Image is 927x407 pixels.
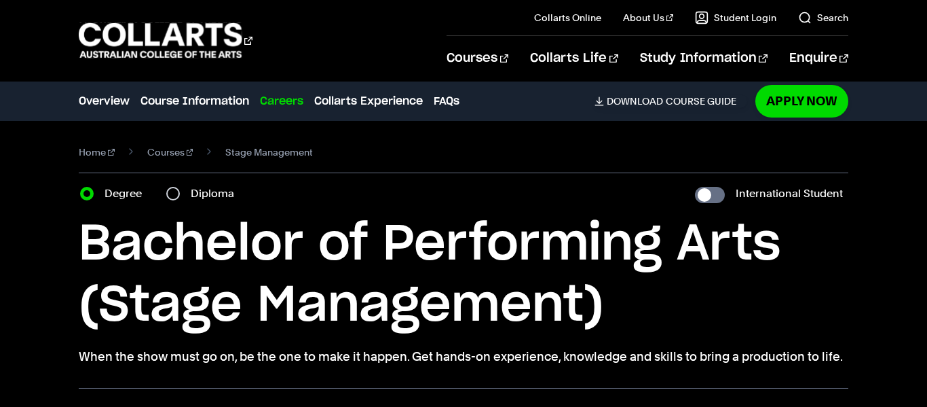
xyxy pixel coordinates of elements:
a: Overview [79,93,130,109]
a: Collarts Experience [314,93,423,109]
a: Apply Now [755,85,848,117]
div: Go to homepage [79,21,252,60]
a: Study Information [640,36,768,81]
a: Courses [147,143,193,162]
a: About Us [623,11,673,24]
a: Course Information [140,93,249,109]
a: Collarts Life [530,36,618,81]
a: Student Login [695,11,776,24]
a: Home [79,143,115,162]
a: Careers [260,93,303,109]
a: Courses [447,36,508,81]
label: Degree [105,184,150,203]
h1: Bachelor of Performing Arts (Stage Management) [79,214,848,336]
a: DownloadCourse Guide [594,95,747,107]
span: Download [607,95,663,107]
a: Search [798,11,848,24]
label: International Student [736,184,843,203]
p: When the show must go on, be the one to make it happen. Get hands-on experience, knowledge and sk... [79,347,848,366]
a: FAQs [434,93,459,109]
span: Stage Management [225,143,313,162]
a: Enquire [789,36,848,81]
a: Collarts Online [534,11,601,24]
label: Diploma [191,184,242,203]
